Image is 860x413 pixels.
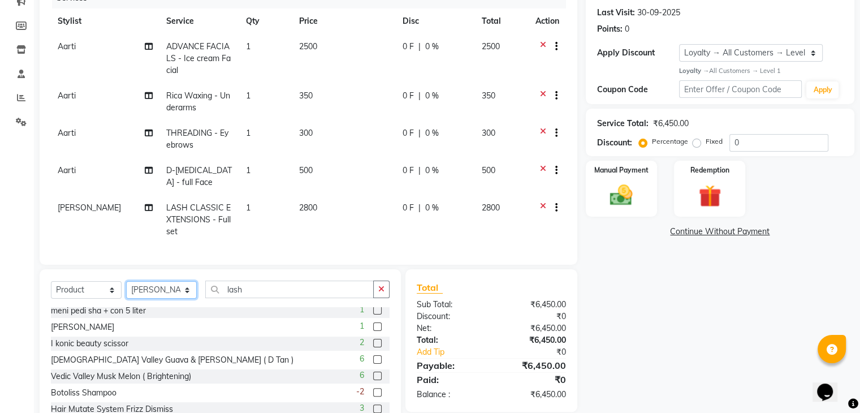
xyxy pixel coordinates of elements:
div: All Customers → Level 1 [679,66,843,76]
div: [DEMOGRAPHIC_DATA] Valley Guava & [PERSON_NAME] ( D Tan ) [51,354,293,366]
th: Qty [239,8,292,34]
div: Paid: [408,373,491,386]
span: Aarti [58,165,76,175]
span: 1 [246,203,250,213]
img: _gift.svg [692,182,728,210]
span: | [418,90,421,102]
span: 0 F [403,41,414,53]
div: 0 [625,23,629,35]
div: Last Visit: [597,7,635,19]
span: ADVANCE FACIALS - Ice cream Facial [166,41,231,75]
span: 0 F [403,127,414,139]
span: | [418,202,421,214]
th: Total [475,8,529,34]
span: 1 [246,128,250,138]
span: Aarti [58,91,76,101]
span: 300 [299,128,313,138]
div: ₹6,450.00 [491,334,574,346]
div: Payable: [408,359,491,372]
span: 0 F [403,90,414,102]
span: | [418,127,421,139]
span: 0 F [403,202,414,214]
span: 2800 [482,203,500,213]
span: 1 [360,304,364,316]
div: Apply Discount [597,47,679,59]
div: Discount: [597,137,632,149]
a: Add Tip [408,346,505,358]
div: [PERSON_NAME] [51,321,114,333]
span: | [418,165,421,177]
span: 0 % [425,90,439,102]
div: 30-09-2025 [637,7,680,19]
div: ₹6,450.00 [653,118,689,130]
span: 2500 [299,41,317,51]
span: 2500 [482,41,500,51]
th: Action [529,8,566,34]
div: Net: [408,322,491,334]
label: Manual Payment [594,165,649,175]
div: ₹0 [491,311,574,322]
label: Redemption [690,165,729,175]
span: D-[MEDICAL_DATA] - full Face [166,165,232,187]
span: 500 [482,165,495,175]
div: meni pedi sha + con 5 liter [51,305,146,317]
span: 1 [246,91,250,101]
span: Rica Waxing - Underarms [166,91,230,113]
span: 6 [360,369,364,381]
span: THREADING - Eyebrows [166,128,228,150]
div: ₹0 [505,346,574,358]
span: 0 % [425,41,439,53]
span: [PERSON_NAME] [58,203,121,213]
div: ₹0 [491,373,574,386]
th: Stylist [51,8,159,34]
span: 0 % [425,202,439,214]
span: Total [417,282,443,294]
iframe: chat widget [813,368,849,402]
div: Discount: [408,311,491,322]
span: Aarti [58,41,76,51]
div: Total: [408,334,491,346]
span: -2 [356,386,364,398]
label: Percentage [652,136,688,147]
label: Fixed [706,136,723,147]
span: 2 [360,337,364,349]
span: 300 [482,128,495,138]
div: I konic beauty scissor [51,338,128,350]
span: 350 [482,91,495,101]
input: Enter Offer / Coupon Code [679,80,802,98]
span: 0 % [425,127,439,139]
div: Sub Total: [408,299,491,311]
span: LASH CLASSIC EXTENSIONS - Fullset [166,203,231,236]
span: 1 [246,41,250,51]
div: ₹6,450.00 [491,299,574,311]
a: Continue Without Payment [588,226,852,238]
div: Coupon Code [597,84,679,96]
span: 6 [360,353,364,365]
div: Vedic Valley Musk Melon ( Brightening) [51,371,191,382]
div: Botoliss Shampoo [51,387,116,399]
span: 0 % [425,165,439,177]
strong: Loyalty → [679,67,709,75]
div: Balance : [408,389,491,401]
th: Price [292,8,396,34]
span: 2800 [299,203,317,213]
span: Aarti [58,128,76,138]
div: ₹6,450.00 [491,322,574,334]
span: 1 [360,320,364,332]
div: ₹6,450.00 [491,389,574,401]
th: Service [159,8,239,34]
button: Apply [806,81,839,98]
span: 0 F [403,165,414,177]
div: Service Total: [597,118,649,130]
th: Disc [396,8,475,34]
div: Points: [597,23,623,35]
span: 350 [299,91,313,101]
span: 500 [299,165,313,175]
span: | [418,41,421,53]
img: _cash.svg [603,182,639,208]
span: 1 [246,165,250,175]
div: ₹6,450.00 [491,359,574,372]
input: Search or Scan [205,281,374,298]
